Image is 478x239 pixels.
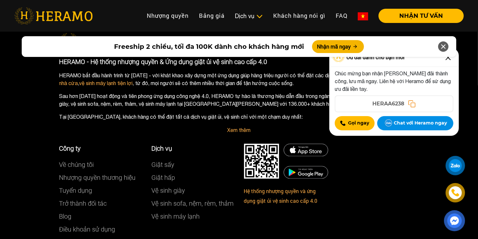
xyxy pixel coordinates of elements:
img: Call [340,121,345,126]
span: Freeship 2 chiều, tối đa 100K dành cho khách hàng mới [114,42,304,51]
p: Dịch vụ [152,144,234,153]
a: Điều khoản sử dụng [59,225,115,233]
img: heramo-logo.png [14,7,93,24]
p: HERAMO - Hệ thống nhượng quyền & Ứng dụng giặt ủi vệ sinh cao cấp 4.0 [59,57,419,67]
a: Trở thành đối tác [59,200,107,207]
a: Blog [59,212,72,220]
img: DMCA.com Protection Status [284,144,328,156]
button: Gọi ngay [335,116,375,130]
a: FAQ [331,9,353,23]
div: Dịch vụ [235,12,263,20]
p: Công ty [59,144,142,153]
img: Zalo [383,118,394,128]
img: vn-flag.png [358,12,368,20]
p: Tại [GEOGRAPHIC_DATA], khách hàng có thể đặt tất cả dịch vụ giặt ủi, vệ sinh chỉ với một chạm duy... [59,113,419,121]
button: NHẬN TƯ VẤN [379,9,464,23]
a: Khách hàng nói gì [268,9,331,23]
a: vệ sinh máy lạnh tiện lợi [79,80,133,86]
button: Nhận mã ngay [312,40,364,53]
a: Vệ sinh giày [152,187,185,194]
a: Vệ sinh sofa, nệm, rèm, thảm [152,200,234,207]
span: HERAA6238 [373,100,405,108]
button: Chat với Heramo ngay [377,116,453,130]
p: Sau hơn [DATE] hoạt động và tiên phong ứng dụng công nghệ 4.0, HERAMO tự hào là thương hiệu dẫn đ... [59,92,419,108]
a: Nhượng quyền [142,9,194,23]
a: Vệ sinh máy lạnh [152,212,200,220]
p: HERAMO bắt đầu hành trình từ [DATE] - với khát khao xây dựng một ứng dụng giúp hàng triệu người c... [59,71,419,87]
img: subToggleIcon [256,13,263,20]
a: Bảng giá [194,9,230,23]
a: phone-icon [447,184,464,201]
img: DMCA.com Protection Status [284,166,328,179]
a: Tuyển dụng [59,187,92,194]
a: Xem thêm [227,127,251,133]
a: Giặt sấy [152,161,175,168]
a: Nhượng quyền thương hiệu [59,174,136,181]
img: DMCA.com Protection Status [244,144,279,179]
a: NHẬN TƯ VẤN [373,13,464,19]
p: Chúc mừng bạn nhận [PERSON_NAME] đãi thành công, lưu mã ngay. Liên hệ với Heramo để sử dụng ưu đã... [335,70,453,93]
img: phone-icon [452,189,459,196]
a: Hệ thống nhượng quyền và ứng dụng giặt ủi vệ sinh cao cấp 4.0 [244,188,318,204]
a: Giặt hấp [152,174,175,181]
a: Về chúng tôi [59,161,94,168]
